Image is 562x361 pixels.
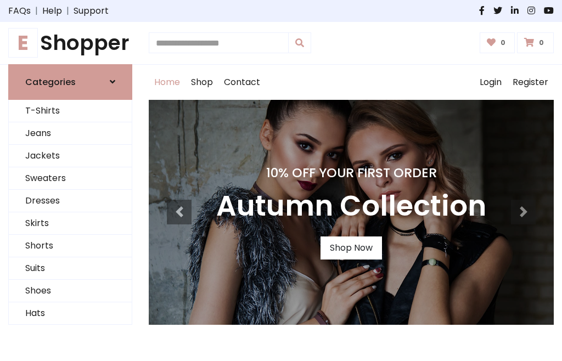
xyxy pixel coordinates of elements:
a: Register [507,65,554,100]
h6: Categories [25,77,76,87]
a: EShopper [8,31,132,55]
a: FAQs [8,4,31,18]
a: Dresses [9,190,132,212]
a: Skirts [9,212,132,235]
span: | [31,4,42,18]
a: Shop [186,65,218,100]
a: Login [474,65,507,100]
a: Hats [9,302,132,325]
a: Support [74,4,109,18]
h3: Autumn Collection [216,189,486,223]
a: Sweaters [9,167,132,190]
a: Jeans [9,122,132,145]
a: 0 [480,32,515,53]
a: Home [149,65,186,100]
a: Contact [218,65,266,100]
h4: 10% Off Your First Order [216,165,486,180]
span: 0 [536,38,547,48]
a: Shorts [9,235,132,257]
span: | [62,4,74,18]
h1: Shopper [8,31,132,55]
a: T-Shirts [9,100,132,122]
span: 0 [498,38,508,48]
span: E [8,28,38,58]
a: Suits [9,257,132,280]
a: 0 [517,32,554,53]
a: Categories [8,64,132,100]
a: Jackets [9,145,132,167]
a: Shoes [9,280,132,302]
a: Shop Now [321,236,382,260]
a: Help [42,4,62,18]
